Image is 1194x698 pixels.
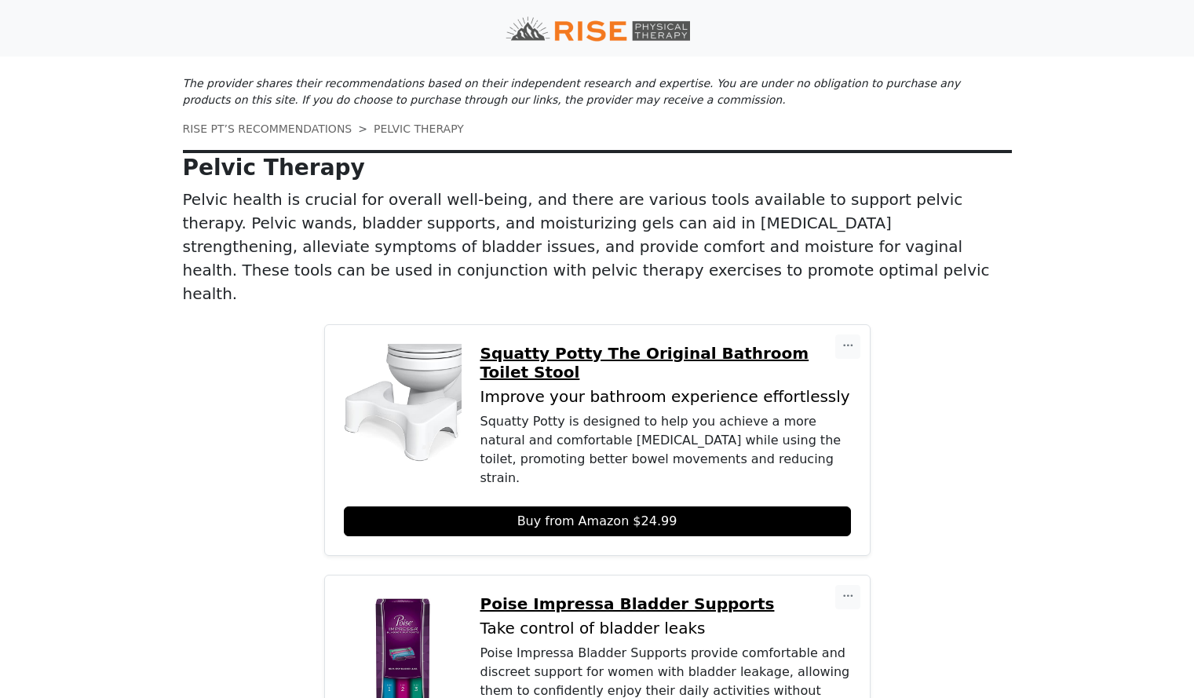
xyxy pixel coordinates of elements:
li: PELVIC THERAPY [352,121,464,137]
img: Squatty Potty The Original Bathroom Toilet Stool [344,344,462,462]
img: Rise Physical Therapy [502,15,693,42]
p: Take control of bladder leaks [480,619,851,638]
div: Squatty Potty is designed to help you achieve a more natural and comfortable [MEDICAL_DATA] while... [480,412,851,488]
p: Improve your bathroom experience effortlessly [480,388,851,406]
p: The provider shares their recommendations based on their independent research and expertise. You ... [183,75,1012,108]
a: Poise Impressa Bladder Supports [480,594,851,613]
a: RISE PT’S RECOMMENDATIONS [183,122,352,135]
p: Pelvic health is crucial for overall well-being, and there are various tools available to support... [183,188,1012,305]
p: Pelvic Therapy [183,155,1012,181]
a: Buy from Amazon $24.99 [344,506,851,536]
a: Squatty Potty The Original Bathroom Toilet Stool [480,344,851,382]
